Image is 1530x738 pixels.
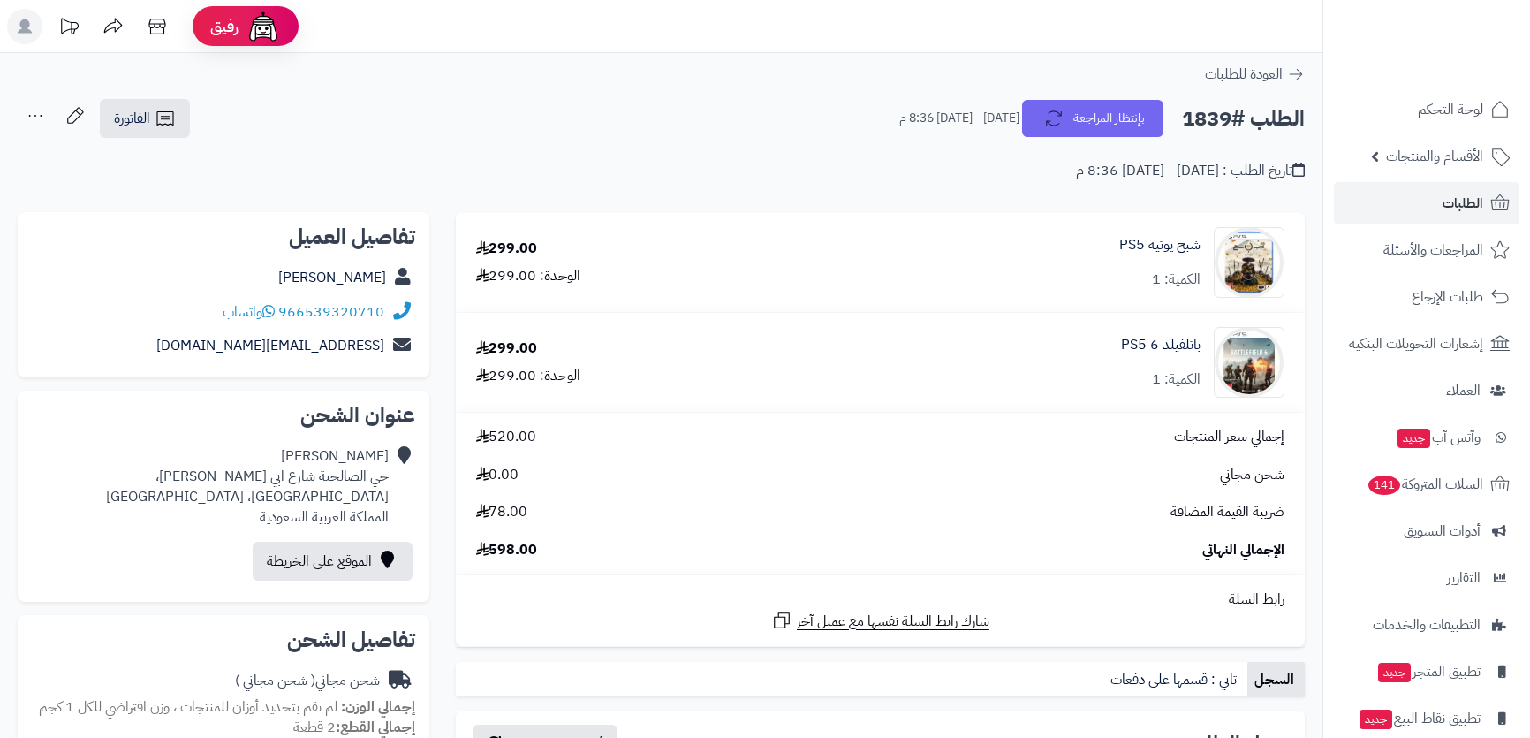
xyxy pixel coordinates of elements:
span: إجمالي سعر المنتجات [1174,427,1284,447]
h2: تفاصيل الشحن [32,629,415,651]
a: إشعارات التحويلات البنكية [1334,323,1519,365]
a: الموقع على الخريطة [253,542,413,581]
span: المراجعات والأسئلة [1383,238,1483,262]
span: العملاء [1446,378,1481,403]
div: الوحدة: 299.00 [476,366,580,386]
div: رابط السلة [463,590,1298,610]
a: تحديثات المنصة [47,9,91,49]
button: بإنتظار المراجعة [1022,100,1163,137]
a: العملاء [1334,369,1519,412]
a: الطلبات [1334,182,1519,224]
a: شارك رابط السلة نفسها مع عميل آخر [771,610,989,632]
span: رفيق [210,16,239,37]
img: 1760023889-1-5030931125416-90x90.jpg [1215,327,1284,398]
a: باتلفيلد 6 PS5 [1121,335,1201,355]
span: شحن مجاني [1220,465,1284,485]
a: تابي : قسمها على دفعات [1103,662,1247,697]
a: [PERSON_NAME] [278,267,386,288]
span: 78.00 [476,502,527,522]
span: 598.00 [476,540,537,560]
span: ضريبة القيمة المضافة [1170,502,1284,522]
span: العودة للطلبات [1205,64,1283,85]
h2: تفاصيل العميل [32,226,415,247]
span: شارك رابط السلة نفسها مع عميل آخر [797,612,989,632]
span: الأقسام والمنتجات [1386,144,1483,169]
span: التقارير [1447,566,1481,590]
a: المراجعات والأسئلة [1334,229,1519,271]
a: لوحة التحكم [1334,88,1519,131]
span: ( شحن مجاني ) [235,670,315,691]
img: logo-2.png [1410,13,1513,50]
a: التقارير [1334,557,1519,599]
img: 1758900262-ghost_of_yote_2-90x90.webp [1215,227,1284,298]
div: الكمية: 1 [1152,270,1201,290]
strong: إجمالي الوزن: [341,696,415,718]
span: الطلبات [1443,191,1483,216]
span: التطبيقات والخدمات [1373,612,1481,637]
span: إشعارات التحويلات البنكية [1349,331,1483,356]
div: شحن مجاني [235,671,380,691]
span: أدوات التسويق [1404,519,1481,544]
img: ai-face.png [246,9,281,44]
span: جديد [1360,710,1392,729]
span: الإجمالي النهائي [1202,540,1284,560]
span: تطبيق المتجر [1376,659,1481,684]
div: 299.00 [476,239,537,259]
a: واتساب [223,301,275,323]
div: 299.00 [476,339,537,359]
div: الوحدة: 299.00 [476,266,580,286]
span: السلات المتروكة [1367,472,1483,497]
a: 966539320710 [278,301,384,323]
a: الفاتورة [100,99,190,138]
span: تطبيق نقاط البيع [1358,706,1481,731]
a: العودة للطلبات [1205,64,1305,85]
a: [EMAIL_ADDRESS][DOMAIN_NAME] [156,335,384,356]
a: أدوات التسويق [1334,510,1519,552]
a: وآتس آبجديد [1334,416,1519,459]
span: 520.00 [476,427,536,447]
span: طلبات الإرجاع [1412,285,1483,309]
a: التطبيقات والخدمات [1334,604,1519,646]
span: لم تقم بتحديد أوزان للمنتجات ، وزن افتراضي للكل 1 كجم [39,696,337,718]
a: السلات المتروكة141 [1334,463,1519,506]
small: [DATE] - [DATE] 8:36 م [899,110,1019,127]
span: لوحة التحكم [1418,97,1483,122]
h2: عنوان الشحن [32,405,415,426]
span: 141 [1367,475,1402,496]
a: شبح يوتيه PS5 [1119,235,1201,255]
small: 2 قطعة [293,717,415,738]
span: جديد [1378,663,1411,682]
div: تاريخ الطلب : [DATE] - [DATE] 8:36 م [1076,161,1305,181]
div: [PERSON_NAME] حي الصالحية شارع ابي [PERSON_NAME]، [GEOGRAPHIC_DATA]، [GEOGRAPHIC_DATA] المملكة ال... [106,446,389,527]
a: تطبيق المتجرجديد [1334,651,1519,693]
span: وآتس آب [1396,425,1481,450]
a: طلبات الإرجاع [1334,276,1519,318]
a: السجل [1247,662,1305,697]
h2: الطلب #1839 [1182,101,1305,137]
strong: إجمالي القطع: [336,717,415,738]
span: الفاتورة [114,108,150,129]
span: جديد [1397,429,1430,448]
span: 0.00 [476,465,519,485]
div: الكمية: 1 [1152,369,1201,390]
